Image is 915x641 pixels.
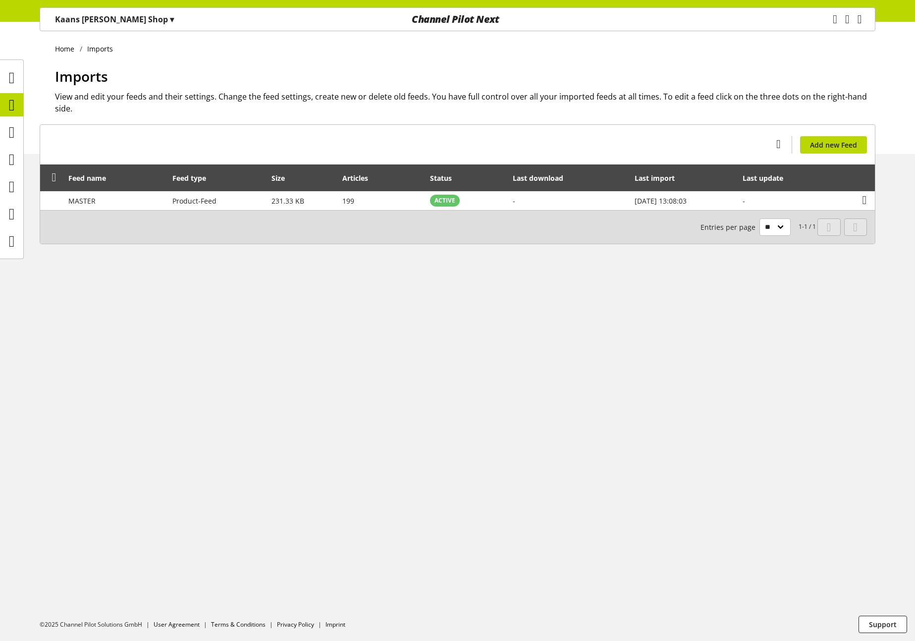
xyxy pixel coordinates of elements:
[55,44,80,54] a: Home
[700,222,759,232] span: Entries per page
[55,91,875,114] h2: View and edit your feeds and their settings. Change the feed settings, create new or delete old f...
[434,196,455,205] span: ACTIVE
[635,196,687,206] span: [DATE] 13:08:03
[743,196,745,206] span: -
[55,67,108,86] span: Imports
[154,620,200,629] a: User Agreement
[49,172,59,182] span: Unlock to reorder rows
[172,196,216,206] span: Product-Feed
[513,196,515,206] span: -
[810,140,857,150] span: Add new Feed
[342,173,378,183] div: Articles
[635,173,685,183] div: Last import
[55,13,174,25] p: Kaans [PERSON_NAME] Shop
[211,620,266,629] a: Terms & Conditions
[271,173,295,183] div: Size
[513,173,573,183] div: Last download
[859,616,907,633] button: Support
[800,136,867,154] a: Add new Feed
[40,7,875,31] nav: main navigation
[40,620,154,629] li: ©2025 Channel Pilot Solutions GmbH
[46,172,59,184] div: Unlock to reorder rows
[68,196,96,206] span: MASTER
[172,173,216,183] div: Feed type
[342,196,354,206] span: 199
[325,620,345,629] a: Imprint
[430,173,462,183] div: Status
[700,218,816,236] small: 1-1 / 1
[277,620,314,629] a: Privacy Policy
[271,196,304,206] span: 231.33 KB
[869,619,897,630] span: Support
[68,173,116,183] div: Feed name
[743,173,793,183] div: Last update
[170,14,174,25] span: ▾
